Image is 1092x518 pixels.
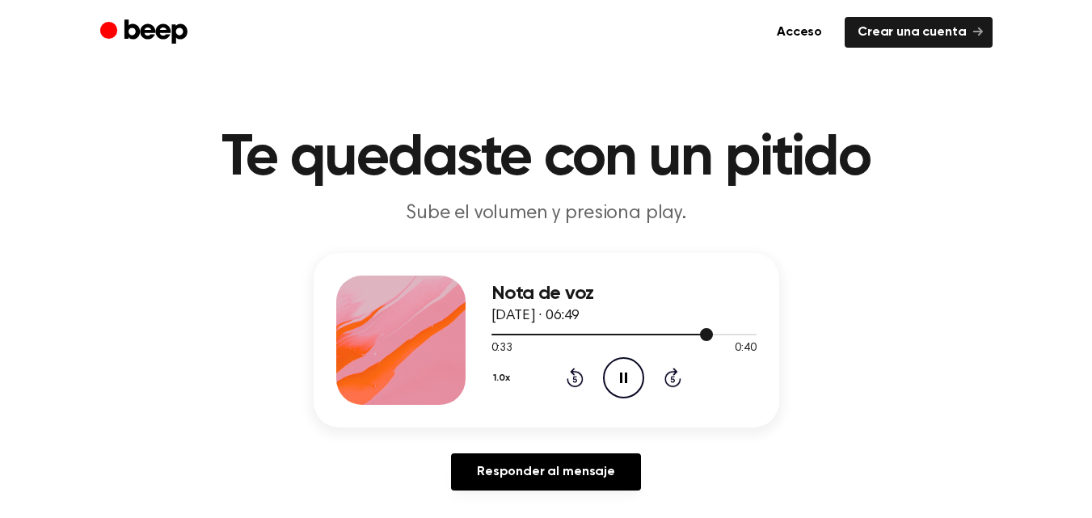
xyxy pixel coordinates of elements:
font: Te quedaste con un pitido [221,129,871,187]
font: 0:40 [735,343,756,354]
a: Bip [100,17,192,48]
font: Sube el volumen y presiona play. [406,204,686,223]
font: [DATE] · 06:49 [491,309,580,323]
font: Crear una cuenta [858,26,966,39]
font: 1.0x [493,373,510,383]
button: 1.0x [491,364,516,392]
a: Crear una cuenta [845,17,992,48]
a: Acceso [764,17,835,48]
font: Responder al mensaje [477,465,615,478]
a: Responder al mensaje [451,453,641,491]
font: Acceso [777,26,822,39]
font: 0:33 [491,343,512,354]
font: Nota de voz [491,284,594,303]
